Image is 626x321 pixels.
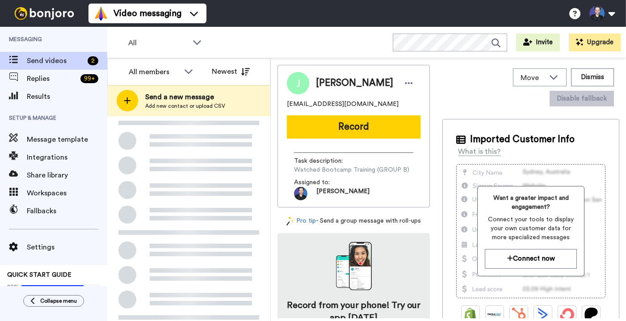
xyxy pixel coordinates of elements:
[521,72,545,83] span: Move
[470,133,575,146] span: Imported Customer Info
[277,216,430,226] div: - Send a group message with roll-ups
[23,295,84,307] button: Collapse menu
[316,76,393,90] span: [PERSON_NAME]
[516,34,560,51] button: Invite
[294,178,357,187] span: Assigned to:
[129,67,180,77] div: All members
[27,170,107,181] span: Share library
[27,242,107,253] span: Settings
[294,156,357,165] span: Task description :
[316,187,370,200] span: [PERSON_NAME]
[7,283,19,290] span: 80%
[27,55,84,66] span: Send videos
[145,102,225,110] span: Add new contact or upload CSV
[550,91,614,106] button: Disable fallback
[40,297,77,304] span: Collapse menu
[27,206,107,216] span: Fallbacks
[485,215,577,242] span: Connect your tools to display your own customer data for more specialized messages
[571,68,614,86] button: Dismiss
[88,56,98,65] div: 2
[294,187,307,200] img: 6be86ef7-c569-4fce-93cb-afb5ceb4fafb-1583875477.jpg
[145,92,225,102] span: Send a new message
[286,216,294,226] img: magic-wand.svg
[336,242,372,290] img: download
[205,63,256,80] button: Newest
[287,72,309,94] img: Image of Joshua
[287,100,399,109] span: [EMAIL_ADDRESS][DOMAIN_NAME]
[485,194,577,211] span: Want a greater impact and engagement?
[27,152,107,163] span: Integrations
[294,165,409,174] span: Watched Bootcamp Training (GROUP B)
[485,249,577,268] button: Connect now
[94,6,108,21] img: vm-color.svg
[569,34,621,51] button: Upgrade
[27,73,77,84] span: Replies
[113,7,181,20] span: Video messaging
[80,74,98,83] div: 99 +
[7,272,71,278] span: QUICK START GUIDE
[27,134,107,145] span: Message template
[11,7,78,20] img: bj-logo-header-white.svg
[27,91,107,102] span: Results
[27,188,107,199] span: Workspaces
[286,216,316,226] a: Pro tip
[287,115,420,139] button: Record
[128,38,188,48] span: All
[458,146,501,157] div: What is this?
